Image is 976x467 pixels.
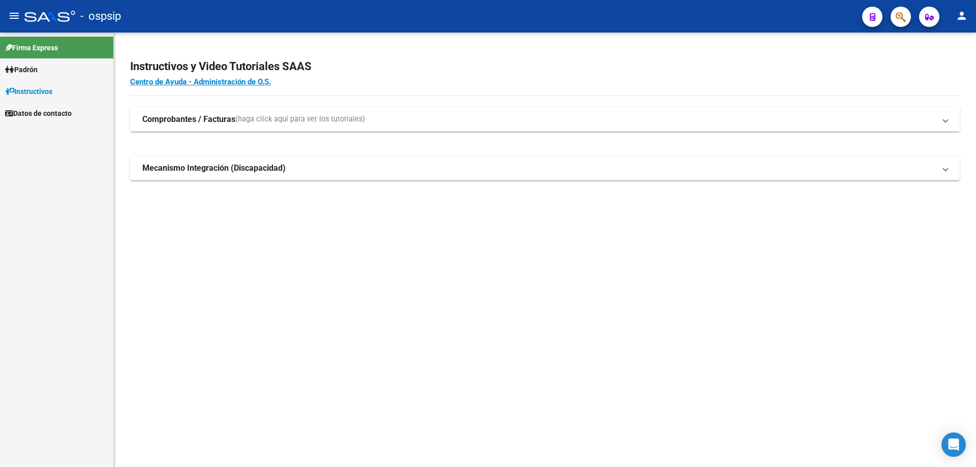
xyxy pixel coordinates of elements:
[142,163,286,174] strong: Mecanismo Integración (Discapacidad)
[956,10,968,22] mat-icon: person
[5,108,72,119] span: Datos de contacto
[130,107,960,132] mat-expansion-panel-header: Comprobantes / Facturas(haga click aquí para ver los tutoriales)
[130,77,271,86] a: Centro de Ayuda - Administración de O.S.
[130,57,960,76] h2: Instructivos y Video Tutoriales SAAS
[941,432,966,457] div: Open Intercom Messenger
[130,156,960,180] mat-expansion-panel-header: Mecanismo Integración (Discapacidad)
[5,86,52,97] span: Instructivos
[5,42,58,53] span: Firma Express
[5,64,38,75] span: Padrón
[8,10,20,22] mat-icon: menu
[142,114,235,125] strong: Comprobantes / Facturas
[235,114,365,125] span: (haga click aquí para ver los tutoriales)
[80,5,121,27] span: - ospsip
